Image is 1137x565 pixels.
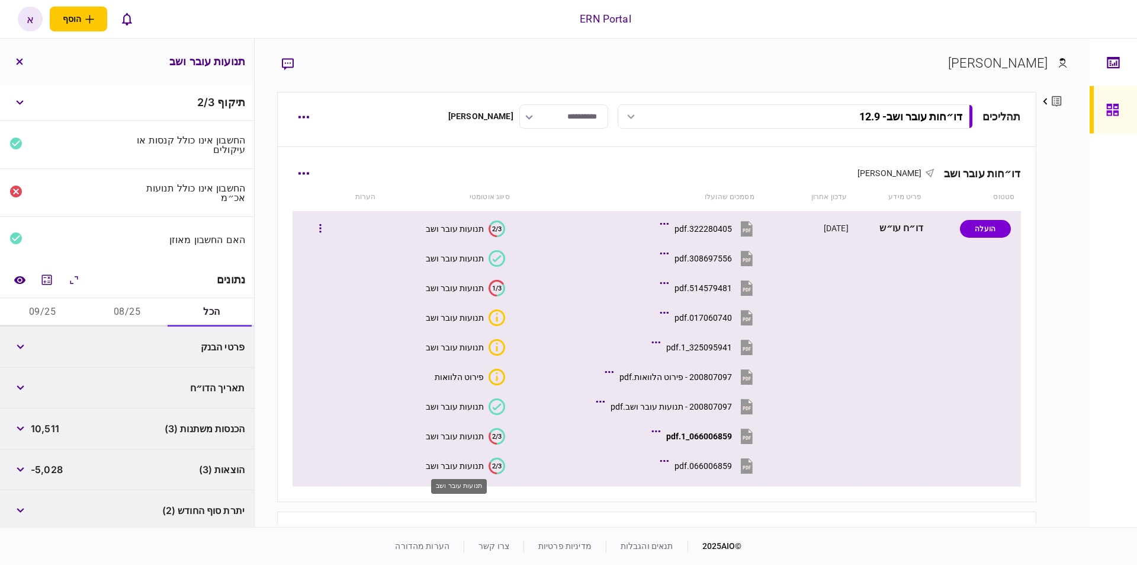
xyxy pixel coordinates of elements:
[9,269,30,291] a: השוואה למסמך
[489,339,505,356] div: איכות לא מספקת
[934,167,1021,180] div: דו״חות עובר ושב
[217,96,245,108] span: תיקוף
[666,432,732,441] div: 066006859_1.pdf
[857,215,923,242] div: דו״ח עו״ש
[132,135,246,154] div: החשבון אינו כולל קנסות או עיקולים
[760,184,853,211] th: עדכון אחרון
[492,432,502,440] text: 2/3
[85,298,169,327] button: 08/25
[217,274,245,286] div: נתונים
[426,254,484,263] div: תנועות עובר ושב
[132,183,246,202] div: החשבון אינו כולל תנועות אכ״מ
[426,339,505,356] button: איכות לא מספקתתנועות עובר ושב
[619,372,732,382] div: 200807097 - פירוט הלוואות.pdf
[948,53,1048,73] div: [PERSON_NAME]
[927,184,1020,211] th: סטטוס
[538,541,592,551] a: מדיניות פרטיות
[50,7,107,31] button: פתח תפריט להוספת לקוח
[663,304,756,331] button: 017060740.pdf
[426,283,484,293] div: תנועות עובר ושב
[675,313,732,323] div: 017060740.pdf
[435,369,505,385] button: איכות לא מספקתפירוט הלוואות
[426,461,484,471] div: תנועות עובר ושב
[654,334,756,360] button: 325095941_1.pdf
[675,254,732,263] div: 308697556.pdf
[426,343,484,352] div: תנועות עובר ושב
[853,184,927,211] th: פריט מידע
[688,540,742,553] div: © 2025 AIO
[516,184,760,211] th: מסמכים שהועלו
[492,225,502,232] text: 2/3
[492,462,502,470] text: 2/3
[608,363,756,390] button: 200807097 - פירוט הלוואות.pdf
[663,245,756,272] button: 308697556.pdf
[426,313,484,323] div: תנועות עובר ושב
[663,274,756,301] button: 514579481.pdf
[426,432,484,441] div: תנועות עובר ושב
[663,452,756,479] button: 066006859.pdf
[982,108,1021,125] div: תהליכים
[824,222,849,234] div: [DATE]
[431,479,487,494] div: תנועות עובר ושב
[18,7,43,31] button: א
[489,369,505,385] div: איכות לא מספקת
[489,309,505,326] div: איכות לא מספקת
[478,541,509,551] a: צרו קשר
[492,284,502,292] text: 1/3
[162,503,245,518] span: יתרת סוף החודש (2)
[675,224,732,234] div: 322280405.pdf
[663,215,756,242] button: 322280405.pdf
[675,283,732,293] div: 514579481.pdf
[654,423,756,449] button: 066006859_1.pdf
[426,458,505,474] button: 2/3תנועות עובר ושב
[132,342,245,352] div: פרטי הבנק
[426,280,505,296] button: 1/3תנועות עובר ושב
[675,461,732,471] div: 066006859.pdf
[169,298,254,327] button: הכל
[580,11,631,27] div: ERN Portal
[448,110,513,123] div: [PERSON_NAME]
[426,398,505,415] button: תנועות עובר ושב
[666,343,732,352] div: 325095941_1.pdf
[165,422,245,436] span: הכנסות משתנות (3)
[435,372,484,382] div: פירוט הלוואות
[169,56,245,67] h3: תנועות עובר ושב
[857,168,922,178] span: [PERSON_NAME]
[63,269,85,291] button: הרחב\כווץ הכל
[599,393,756,420] button: 200807097 - תנועות עובר ושב.pdf
[426,221,505,237] button: 2/3תנועות עובר ושב
[621,541,673,551] a: תנאים והגבלות
[132,383,245,392] div: תאריך הדו״ח
[395,541,449,551] a: הערות מהדורה
[199,462,245,477] span: הוצאות (3)
[960,220,1011,238] div: הועלה
[611,402,732,411] div: 200807097 - תנועות עובר ושב.pdf
[859,110,962,123] div: דו״חות עובר ושב - 12.9
[36,269,57,291] button: מחשבון
[426,428,505,445] button: 2/3תנועות עובר ושב
[132,235,246,244] div: האם החשבון מאוזן
[335,184,381,211] th: הערות
[114,7,139,31] button: פתח רשימת התראות
[426,402,484,411] div: תנועות עובר ושב
[426,224,484,234] div: תנועות עובר ושב
[31,462,63,477] span: -5,028
[426,250,505,267] button: תנועות עובר ושב
[426,309,505,326] button: איכות לא מספקתתנועות עובר ושב
[381,184,515,211] th: סיווג אוטומטי
[197,96,214,108] span: 2 / 3
[618,104,973,129] button: דו״חות עובר ושב- 12.9
[31,422,59,436] span: 10,511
